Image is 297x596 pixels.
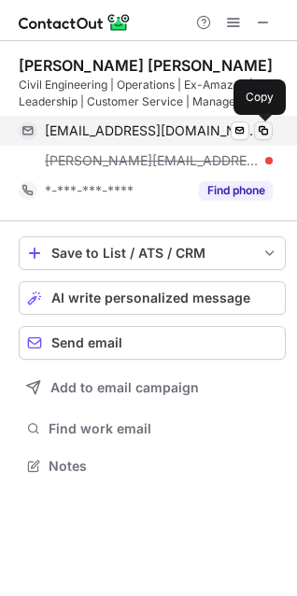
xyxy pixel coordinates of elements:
div: Save to List / ATS / CRM [51,246,253,261]
span: [PERSON_NAME][EMAIL_ADDRESS][PERSON_NAME][DOMAIN_NAME] [45,152,259,169]
button: Reveal Button [199,181,273,200]
span: [EMAIL_ADDRESS][DOMAIN_NAME] [45,122,259,139]
span: Find work email [49,420,278,437]
span: Notes [49,458,278,475]
div: Civil Engineering | Operations | Ex-Amazon | Leadership | Customer Service | Management | Data An... [19,77,286,110]
div: [PERSON_NAME] [PERSON_NAME] [19,56,273,75]
span: Add to email campaign [50,380,199,395]
img: ContactOut v5.3.10 [19,11,131,34]
button: Add to email campaign [19,371,286,404]
button: Send email [19,326,286,360]
button: Find work email [19,416,286,442]
button: save-profile-one-click [19,236,286,270]
span: Send email [51,335,122,350]
button: AI write personalized message [19,281,286,315]
button: Notes [19,453,286,479]
span: AI write personalized message [51,291,250,305]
